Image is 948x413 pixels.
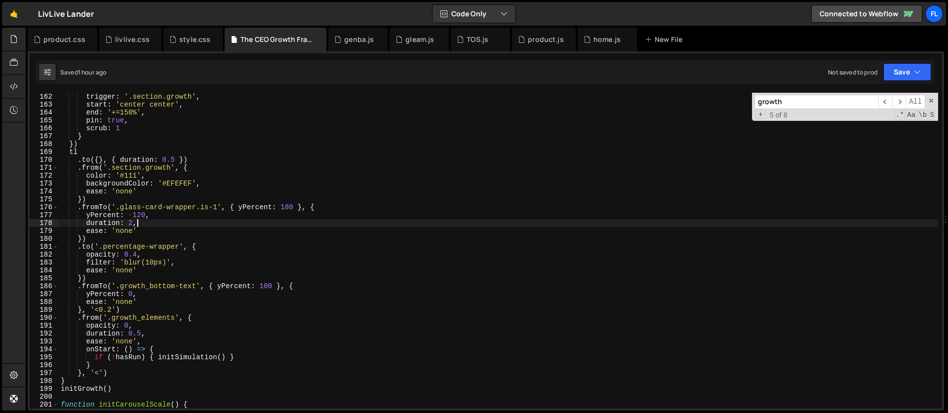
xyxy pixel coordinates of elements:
[30,345,59,353] div: 194
[30,195,59,203] div: 175
[60,68,106,76] div: Saved
[30,385,59,393] div: 199
[30,401,59,409] div: 201
[433,5,515,23] button: Code Only
[30,266,59,274] div: 184
[30,227,59,235] div: 179
[754,95,878,109] input: Search for
[645,35,686,44] div: New File
[30,306,59,314] div: 189
[30,109,59,116] div: 164
[906,95,925,109] span: Alt-Enter
[811,5,922,23] a: Connected to Webflow
[30,369,59,377] div: 197
[878,95,892,109] span: ​
[30,101,59,109] div: 163
[828,68,877,76] div: Not saved to prod
[467,35,488,44] div: TOS.js
[30,330,59,338] div: 192
[30,314,59,322] div: 190
[38,8,94,20] div: LivLive Lander
[78,68,107,76] div: 1 hour ago
[30,259,59,266] div: 183
[30,188,59,195] div: 174
[30,290,59,298] div: 187
[30,219,59,227] div: 178
[528,35,564,44] div: product.js
[30,298,59,306] div: 188
[30,211,59,219] div: 177
[30,235,59,243] div: 180
[30,274,59,282] div: 185
[43,35,85,44] div: product.css
[30,164,59,172] div: 171
[755,110,766,119] span: Toggle Replace mode
[30,124,59,132] div: 166
[30,148,59,156] div: 169
[766,111,791,119] span: 5 of 8
[344,35,374,44] div: genba.js
[30,140,59,148] div: 168
[30,156,59,164] div: 170
[30,377,59,385] div: 198
[179,35,210,44] div: style.css
[115,35,150,44] div: livlive.css
[30,338,59,345] div: 193
[30,282,59,290] div: 186
[30,93,59,101] div: 162
[906,110,916,120] span: CaseSensitive Search
[30,132,59,140] div: 167
[30,322,59,330] div: 191
[895,110,905,120] span: RegExp Search
[405,35,434,44] div: gleam.js
[30,243,59,251] div: 181
[30,203,59,211] div: 176
[2,2,26,26] a: 🤙
[925,5,943,23] a: Fl
[30,180,59,188] div: 173
[30,251,59,259] div: 182
[30,172,59,180] div: 172
[929,110,935,120] span: Search In Selection
[30,361,59,369] div: 196
[30,116,59,124] div: 165
[883,63,931,81] button: Save
[892,95,906,109] span: ​
[593,35,621,44] div: home.js
[917,110,928,120] span: Whole Word Search
[30,393,59,401] div: 200
[240,35,315,44] div: The CEO Growth Framework.js
[30,353,59,361] div: 195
